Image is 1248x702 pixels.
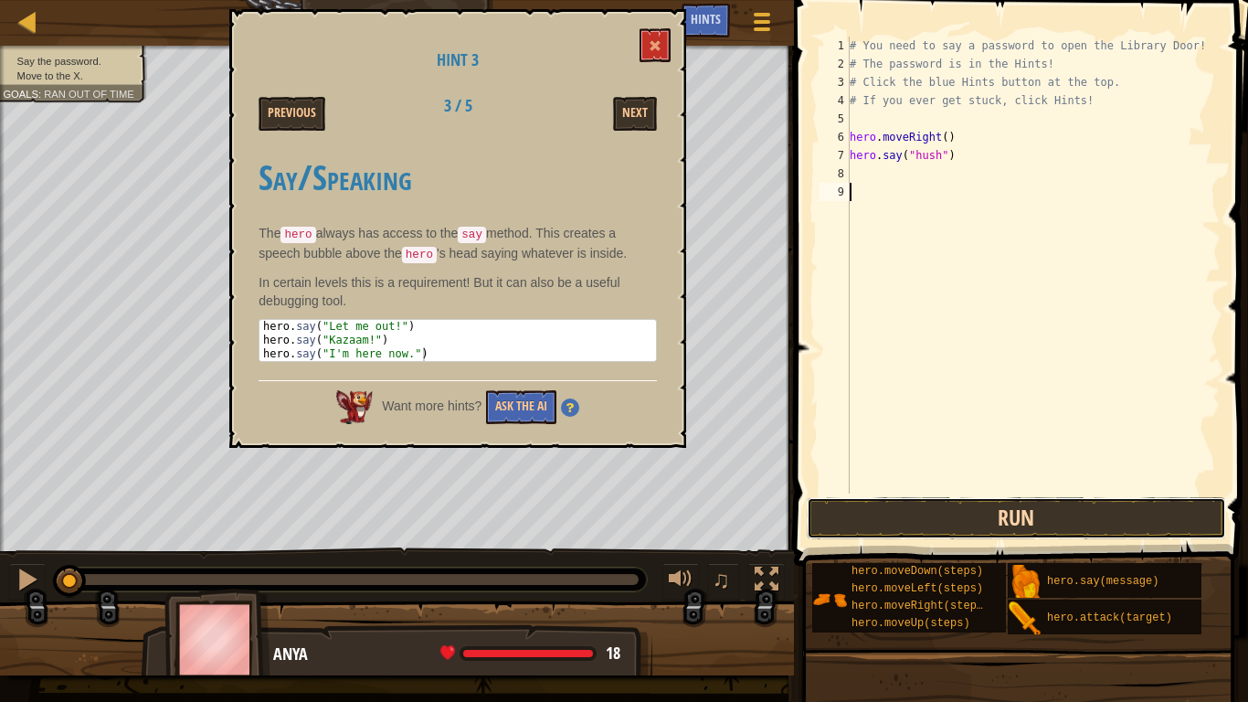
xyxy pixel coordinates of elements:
div: 2 [820,55,850,73]
button: Adjust volume [662,563,699,601]
span: Ran out of time [44,88,134,100]
span: Goals [3,88,38,100]
h1: Say/Speaking [259,158,657,197]
span: Move to the X. [17,69,83,81]
div: 4 [820,91,850,110]
div: 8 [820,165,850,183]
button: Next [613,97,657,131]
img: AI [336,390,373,423]
div: 5 [820,110,850,128]
img: portrait.png [1008,565,1042,600]
div: 1 [820,37,850,55]
img: portrait.png [812,582,847,617]
span: Hint 3 [437,48,479,71]
li: Move to the X. [3,69,136,83]
code: say [458,227,486,243]
span: hero.moveUp(steps) [851,617,970,630]
div: 3 [820,73,850,91]
span: hero.moveRight(steps) [851,600,989,612]
h2: 3 / 5 [401,97,515,115]
button: Previous [259,97,325,131]
button: Ctrl + P: Pause [9,563,46,601]
span: Want more hints? [382,399,481,413]
img: thang_avatar_frame.png [164,589,270,690]
button: Ask the AI [486,390,556,424]
div: 6 [820,128,850,146]
code: hero [280,227,315,243]
span: hero.attack(target) [1047,612,1172,624]
button: Run [807,497,1226,539]
img: Hint [561,399,579,417]
div: health: 18 / 18 [440,645,620,662]
p: In certain levels this is a requirement! But it can also be a useful debugging tool. [259,273,657,310]
li: Say the password. [3,54,136,69]
span: Say the password. [17,55,101,67]
img: portrait.png [1008,601,1042,636]
span: hero.moveDown(steps) [851,565,983,578]
code: hero [402,247,437,263]
button: Toggle fullscreen [748,563,785,601]
span: 18 [606,642,620,665]
div: 7 [820,146,850,165]
span: Hints [691,10,721,27]
span: : [38,88,44,100]
button: ♫ [708,563,739,601]
span: hero.say(message) [1047,575,1158,588]
p: The always has access to the method. This creates a speech bubble above the 's head saying whatev... [259,224,657,264]
button: Show game menu [739,4,785,47]
div: Anya [273,643,634,666]
span: hero.moveLeft(steps) [851,582,983,595]
div: 9 [820,183,850,201]
span: ♫ [712,566,730,593]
